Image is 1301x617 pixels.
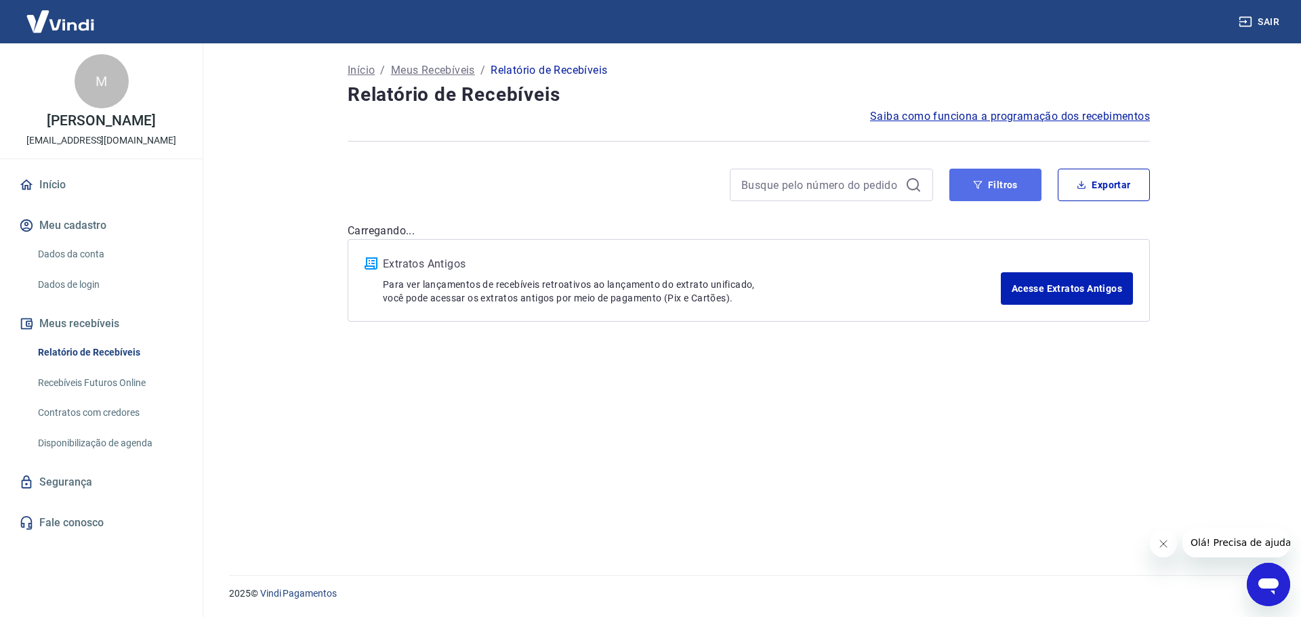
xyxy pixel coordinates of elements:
p: Relatório de Recebíveis [491,62,607,79]
a: Relatório de Recebíveis [33,339,186,366]
a: Dados da conta [33,240,186,268]
a: Acesse Extratos Antigos [1001,272,1133,305]
img: Vindi [16,1,104,42]
iframe: Fechar mensagem [1150,530,1177,557]
img: ícone [365,257,377,270]
button: Exportar [1058,169,1150,201]
p: [EMAIL_ADDRESS][DOMAIN_NAME] [26,133,176,148]
button: Meu cadastro [16,211,186,240]
a: Fale conosco [16,508,186,538]
a: Início [348,62,375,79]
a: Dados de login [33,271,186,299]
a: Meus Recebíveis [391,62,475,79]
p: 2025 © [229,587,1268,601]
a: Contratos com credores [33,399,186,427]
input: Busque pelo número do pedido [741,175,900,195]
div: M [75,54,129,108]
a: Disponibilização de agenda [33,429,186,457]
p: / [380,62,385,79]
a: Recebíveis Futuros Online [33,369,186,397]
a: Segurança [16,467,186,497]
h4: Relatório de Recebíveis [348,81,1150,108]
span: Olá! Precisa de ajuda? [8,9,114,20]
button: Meus recebíveis [16,309,186,339]
p: Carregando... [348,223,1150,239]
a: Saiba como funciona a programação dos recebimentos [870,108,1150,125]
p: Extratos Antigos [383,256,1001,272]
p: Para ver lançamentos de recebíveis retroativos ao lançamento do extrato unificado, você pode aces... [383,278,1001,305]
button: Sair [1236,9,1285,35]
a: Vindi Pagamentos [260,588,337,599]
p: / [480,62,485,79]
p: [PERSON_NAME] [47,114,155,128]
button: Filtros [949,169,1041,201]
a: Início [16,170,186,200]
iframe: Mensagem da empresa [1182,528,1290,557]
iframe: Botão para abrir a janela de mensagens [1247,563,1290,606]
